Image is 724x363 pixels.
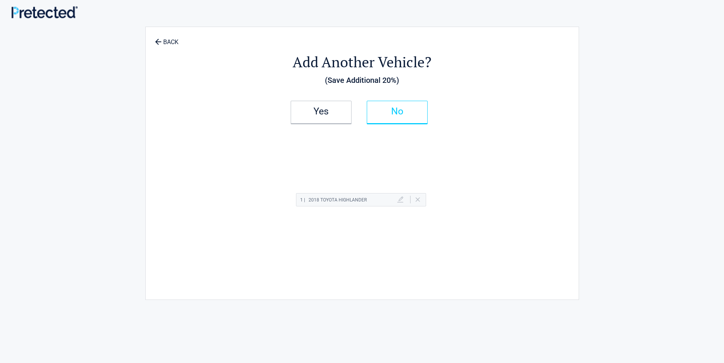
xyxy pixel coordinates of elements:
a: Delete [415,197,420,202]
h2: No [375,109,420,114]
span: 1 | [300,197,305,203]
h3: (Save Additional 20%) [188,74,537,87]
h2: Yes [299,109,344,114]
h2: 2018 Toyota HIGHLANDER [300,195,367,205]
h2: Add Another Vehicle? [188,52,537,72]
img: Main Logo [11,6,78,18]
a: BACK [153,32,180,45]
